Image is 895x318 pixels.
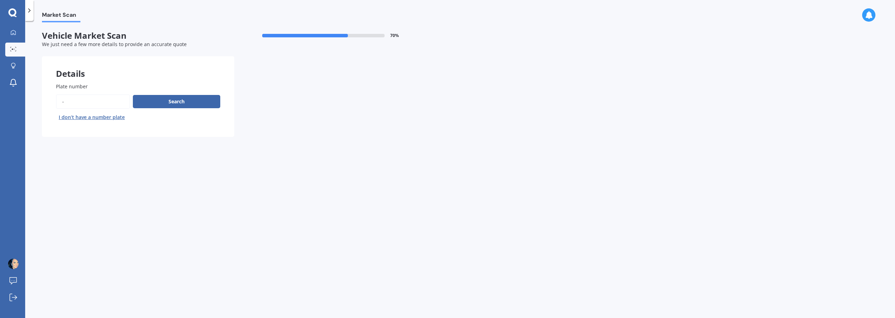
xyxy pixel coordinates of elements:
span: 70 % [390,33,399,38]
span: Vehicle Market Scan [42,31,234,41]
span: We just need a few more details to provide an accurate quote [42,41,187,47]
button: I don’t have a number plate [56,112,128,123]
button: Search [133,95,220,108]
input: Enter plate number [56,94,130,109]
img: ACg8ocLCnoXjVam9FJI6lt6AqnnUXRUWI-YzmCOk1luTg8Rt_6cf2zs=s96-c [8,259,19,269]
div: Details [42,56,234,77]
span: Plate number [56,83,88,90]
span: Market Scan [42,12,80,21]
